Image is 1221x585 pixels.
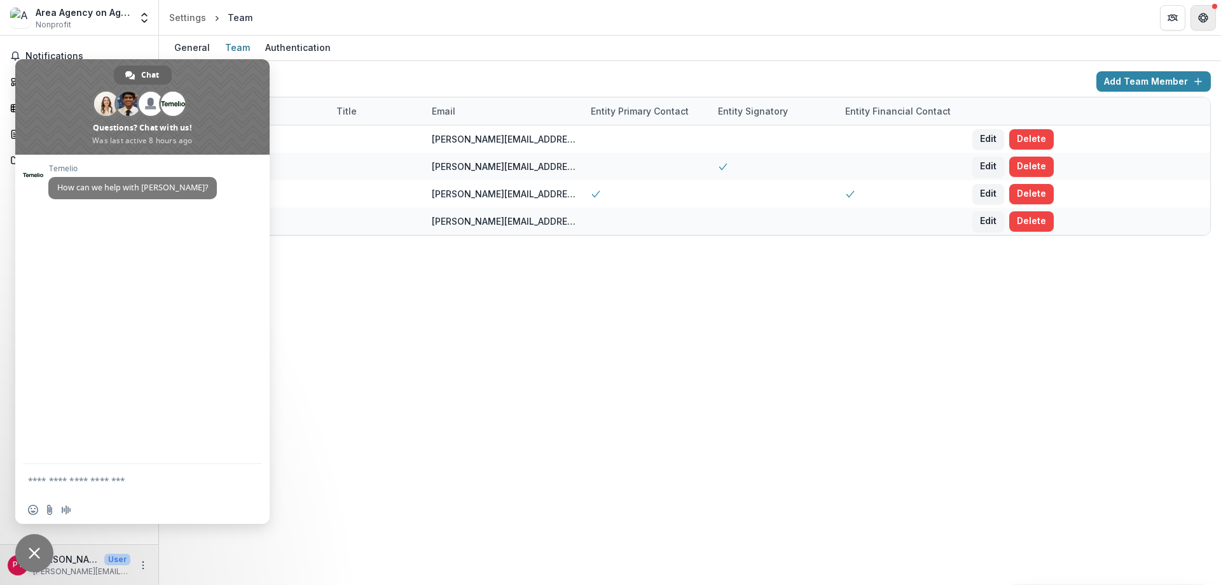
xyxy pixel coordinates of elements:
img: Area Agency on Aging for Southwest Florida [10,8,31,28]
div: Entity Primary Contact [583,97,710,125]
div: Entity Signatory [710,97,838,125]
a: Settings [164,8,211,27]
button: Add Team Member [1096,71,1211,92]
div: [PERSON_NAME][EMAIL_ADDRESS][PERSON_NAME][DOMAIN_NAME] [432,215,576,228]
button: More [135,558,151,573]
div: Title [329,97,424,125]
span: Temelio [48,164,217,173]
span: Insert an emoji [28,505,38,515]
div: Title [329,104,364,118]
p: [PERSON_NAME] [33,553,99,566]
div: Area Agency on Aging for Southwest [US_STATE] [36,6,130,19]
div: Entity Financial Contact [838,97,965,125]
button: Delete [1009,211,1054,232]
button: Edit [972,184,1004,204]
a: Tasks [5,97,153,118]
nav: breadcrumb [164,8,258,27]
span: Send a file [45,505,55,515]
div: [PERSON_NAME][EMAIL_ADDRESS][PERSON_NAME][DOMAIN_NAME] [432,132,576,146]
span: How can we help with [PERSON_NAME]? [57,182,208,193]
button: Get Help [1190,5,1216,31]
div: Email [424,97,583,125]
div: General [169,38,215,57]
div: Team [228,11,252,24]
div: [PERSON_NAME][EMAIL_ADDRESS][PERSON_NAME][DOMAIN_NAME] [432,160,576,173]
a: General [169,36,215,60]
button: Edit [972,157,1004,177]
a: Proposals [5,123,153,144]
div: Authentication [260,38,336,57]
button: Edit [972,211,1004,232]
a: Documents [5,150,153,171]
a: Team [220,36,255,60]
span: Notifications [25,51,148,62]
span: Nonprofit [36,19,71,31]
button: Delete [1009,184,1054,204]
div: [PERSON_NAME][EMAIL_ADDRESS][PERSON_NAME][DOMAIN_NAME] [432,187,576,201]
span: Chat [141,66,159,85]
div: Entity Signatory [710,104,796,118]
div: Close chat [15,534,53,572]
button: Delete [1009,157,1054,177]
p: [PERSON_NAME][EMAIL_ADDRESS][PERSON_NAME][DOMAIN_NAME] [33,566,130,577]
a: Dashboard [5,71,153,92]
button: Edit [972,129,1004,150]
span: Audio message [61,505,71,515]
button: Notifications [5,46,153,66]
div: Entity Primary Contact [583,104,696,118]
button: Open entity switcher [135,5,153,31]
div: Settings [169,11,206,24]
textarea: Compose your message... [28,475,229,486]
button: Partners [1160,5,1185,31]
div: Entity Financial Contact [838,104,958,118]
div: Chat [114,66,172,85]
div: Email [424,104,463,118]
div: Patti Teel [13,561,24,569]
button: Delete [1009,129,1054,150]
a: Authentication [260,36,336,60]
p: User [104,554,130,565]
div: Team [220,38,255,57]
